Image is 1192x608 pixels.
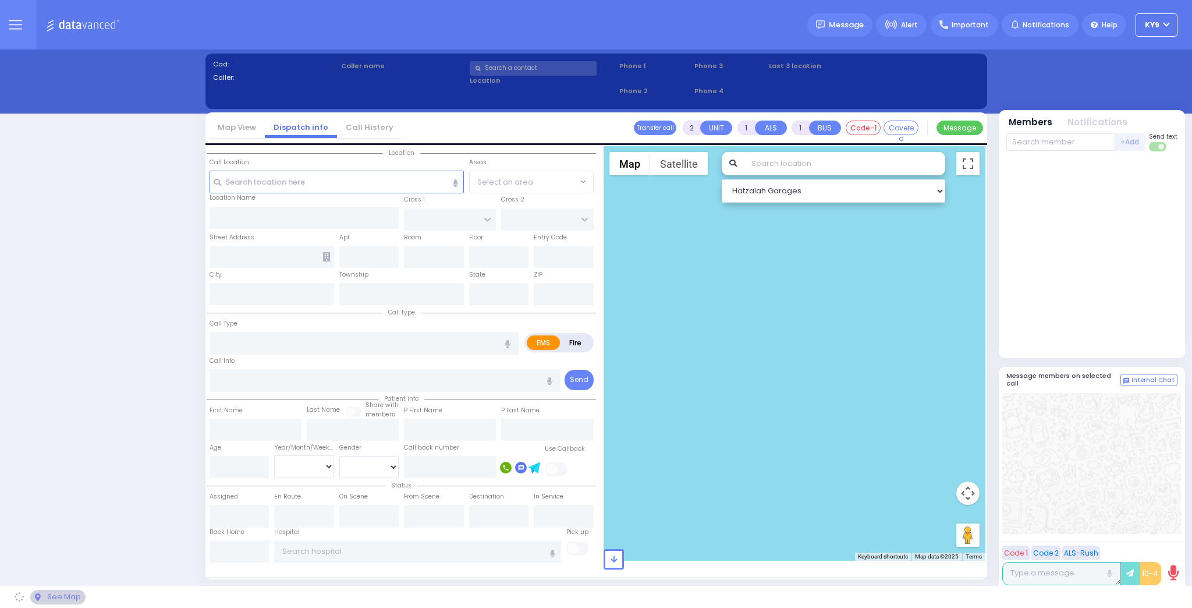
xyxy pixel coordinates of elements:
[385,481,417,490] span: Status
[744,152,945,175] input: Search location
[404,233,421,242] label: Room
[1149,132,1177,141] span: Send text
[382,308,421,317] span: Call type
[1031,546,1060,560] button: Code 2
[322,252,331,261] span: Other building occupants
[1131,376,1175,384] span: Internal Chat
[210,193,256,203] label: Location Name
[477,176,533,188] span: Select an area
[1062,546,1100,560] button: ALS-Rush
[1102,20,1117,30] span: Help
[210,270,222,280] label: City
[274,528,300,537] label: Hospital
[307,405,340,415] label: Last Name
[209,122,265,133] a: Map View
[609,152,650,175] button: Show street map
[1006,372,1120,387] h5: Message members on selected call
[829,19,864,31] span: Message
[952,20,989,30] span: Important
[1120,374,1177,387] button: Internal Chat
[534,270,542,280] label: ZIP
[213,73,338,83] label: Caller:
[210,443,221,453] label: Age
[404,443,459,453] label: Call back number
[339,233,350,242] label: Apt
[469,492,504,501] label: Destination
[1009,116,1052,129] button: Members
[210,406,243,415] label: First Name
[901,20,918,30] span: Alert
[210,171,464,193] input: Search location here
[404,195,425,204] label: Cross 1
[884,121,918,135] button: Covered
[700,121,732,135] button: UNIT
[210,356,235,366] label: Call Info
[274,443,334,453] div: Year/Month/Week/Day
[470,61,597,76] input: Search a contact
[527,335,560,350] label: EMS
[534,492,563,501] label: In Service
[1002,546,1030,560] button: Code 1
[1067,116,1127,129] button: Notifications
[936,121,983,135] button: Message
[46,17,123,32] img: Logo
[366,410,395,419] span: members
[755,121,787,135] button: ALS
[809,121,841,135] button: BUS
[501,195,524,204] label: Cross 2
[210,319,237,328] label: Call Type
[210,528,244,537] label: Back Home
[469,233,483,242] label: Floor
[341,61,466,71] label: Caller name
[469,158,487,167] label: Areas
[366,401,399,409] small: Share with
[1006,133,1115,151] input: Search member
[650,152,708,175] button: Show satellite imagery
[339,492,368,501] label: On Scene
[1023,20,1069,30] span: Notifications
[404,406,442,415] label: P First Name
[265,122,337,133] a: Dispatch info
[534,233,567,242] label: Entry Code
[210,492,238,501] label: Assigned
[694,61,765,71] span: Phone 3
[606,546,645,561] a: Open this area in Google Maps (opens a new window)
[404,492,439,501] label: From Scene
[956,524,980,547] button: Drag Pegman onto the map to open Street View
[469,270,485,280] label: State
[846,121,881,135] button: Code-1
[1123,378,1129,384] img: comment-alt.png
[956,482,980,505] button: Map camera controls
[956,152,980,175] button: Toggle fullscreen view
[559,335,592,350] label: Fire
[213,59,338,69] label: Cad:
[383,149,420,157] span: Location
[274,540,561,563] input: Search hospital
[339,443,361,453] label: Gender
[378,394,424,403] span: Patient info
[339,270,368,280] label: Township
[634,121,676,135] button: Transfer call
[337,122,402,133] a: Call History
[274,492,301,501] label: En Route
[694,86,765,96] span: Phone 4
[1145,20,1159,30] span: KY9
[565,370,594,390] button: Send
[619,61,690,71] span: Phone 1
[545,444,585,454] label: Use Callback
[816,20,825,29] img: message.svg
[210,158,249,167] label: Call Location
[566,528,588,537] label: Pick up
[210,233,254,242] label: Street Address
[1149,141,1168,153] label: Turn off text
[1136,13,1177,37] button: KY9
[619,86,690,96] span: Phone 2
[30,590,85,605] div: See map
[606,546,645,561] img: Google
[470,76,616,86] label: Location
[501,406,540,415] label: P Last Name
[769,61,874,71] label: Last 3 location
